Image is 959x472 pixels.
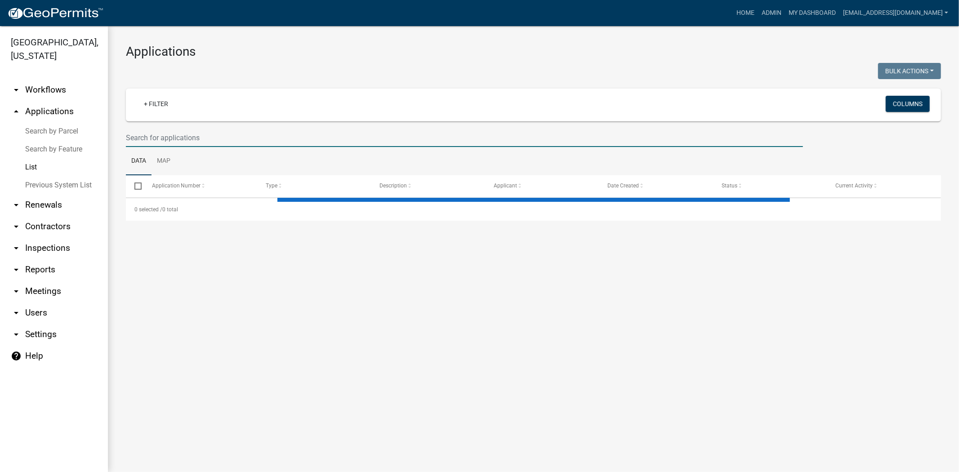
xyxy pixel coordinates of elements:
span: Applicant [494,183,517,189]
datatable-header-cell: Type [257,175,371,197]
i: arrow_drop_down [11,221,22,232]
span: Application Number [152,183,201,189]
i: arrow_drop_down [11,307,22,318]
i: arrow_drop_down [11,329,22,340]
i: arrow_drop_down [11,264,22,275]
datatable-header-cell: Application Number [143,175,257,197]
span: Status [722,183,737,189]
datatable-header-cell: Select [126,175,143,197]
div: 0 total [126,198,941,221]
span: Type [266,183,277,189]
i: help [11,351,22,361]
h3: Applications [126,44,941,59]
a: Admin [758,4,785,22]
a: Map [152,147,176,176]
datatable-header-cell: Applicant [485,175,599,197]
datatable-header-cell: Status [713,175,827,197]
datatable-header-cell: Current Activity [827,175,941,197]
a: My Dashboard [785,4,839,22]
span: Current Activity [836,183,873,189]
a: Data [126,147,152,176]
i: arrow_drop_down [11,286,22,297]
span: Date Created [608,183,639,189]
i: arrow_drop_down [11,85,22,95]
a: [EMAIL_ADDRESS][DOMAIN_NAME] [839,4,952,22]
span: 0 selected / [134,206,162,213]
i: arrow_drop_down [11,200,22,210]
span: Description [380,183,407,189]
button: Columns [886,96,930,112]
input: Search for applications [126,129,803,147]
a: Home [733,4,758,22]
datatable-header-cell: Date Created [599,175,713,197]
datatable-header-cell: Description [371,175,485,197]
button: Bulk Actions [878,63,941,79]
i: arrow_drop_up [11,106,22,117]
a: + Filter [137,96,175,112]
i: arrow_drop_down [11,243,22,254]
